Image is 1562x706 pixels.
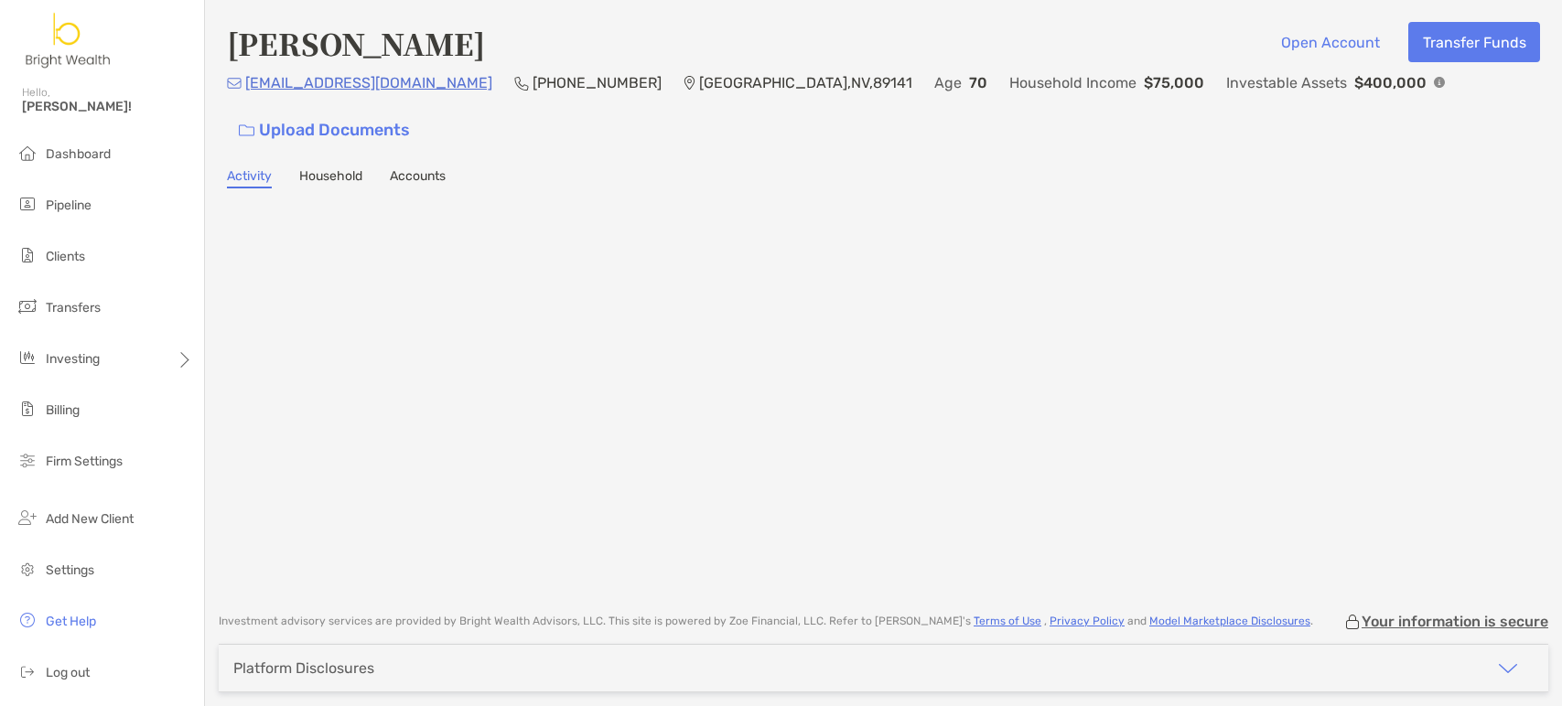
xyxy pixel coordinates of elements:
p: Investment advisory services are provided by Bright Wealth Advisors, LLC . This site is powered b... [219,615,1313,628]
p: Household Income [1009,71,1136,94]
a: Upload Documents [227,111,422,150]
span: [PERSON_NAME]! [22,99,193,114]
img: Email Icon [227,78,242,89]
img: add_new_client icon [16,507,38,529]
img: Location Icon [684,76,695,91]
img: investing icon [16,347,38,369]
a: Model Marketplace Disclosures [1149,615,1310,627]
p: Investable Assets [1226,71,1347,94]
p: [EMAIL_ADDRESS][DOMAIN_NAME] [245,71,492,94]
img: logout icon [16,660,38,682]
span: Settings [46,562,94,578]
img: icon arrow [1497,658,1519,679]
span: Investing [46,351,100,367]
img: firm-settings icon [16,449,38,471]
img: get-help icon [16,609,38,631]
span: Add New Client [46,511,134,527]
img: settings icon [16,558,38,580]
span: Dashboard [46,146,111,162]
a: Accounts [390,168,446,188]
img: button icon [239,124,254,137]
img: transfers icon [16,295,38,317]
a: Privacy Policy [1050,615,1125,627]
img: dashboard icon [16,142,38,164]
img: Phone Icon [514,76,529,91]
span: Log out [46,665,90,680]
a: Terms of Use [974,615,1041,627]
span: Clients [46,249,85,264]
span: Billing [46,402,80,418]
span: Firm Settings [46,454,123,469]
img: clients icon [16,244,38,266]
button: Open Account [1266,22,1394,62]
p: $400,000 [1354,71,1427,94]
div: Platform Disclosures [233,659,374,677]
img: billing icon [16,398,38,420]
p: 70 [969,71,987,94]
img: Zoe Logo [22,7,115,73]
span: Transfers [46,300,101,316]
span: Get Help [46,614,96,629]
a: Household [299,168,362,188]
img: Info Icon [1434,77,1445,88]
p: Age [934,71,962,94]
p: $75,000 [1144,71,1204,94]
p: [GEOGRAPHIC_DATA] , NV , 89141 [699,71,912,94]
span: Pipeline [46,198,92,213]
p: [PHONE_NUMBER] [533,71,662,94]
h4: [PERSON_NAME] [227,22,485,64]
p: Your information is secure [1362,613,1548,630]
img: pipeline icon [16,193,38,215]
button: Transfer Funds [1408,22,1540,62]
a: Activity [227,168,272,188]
